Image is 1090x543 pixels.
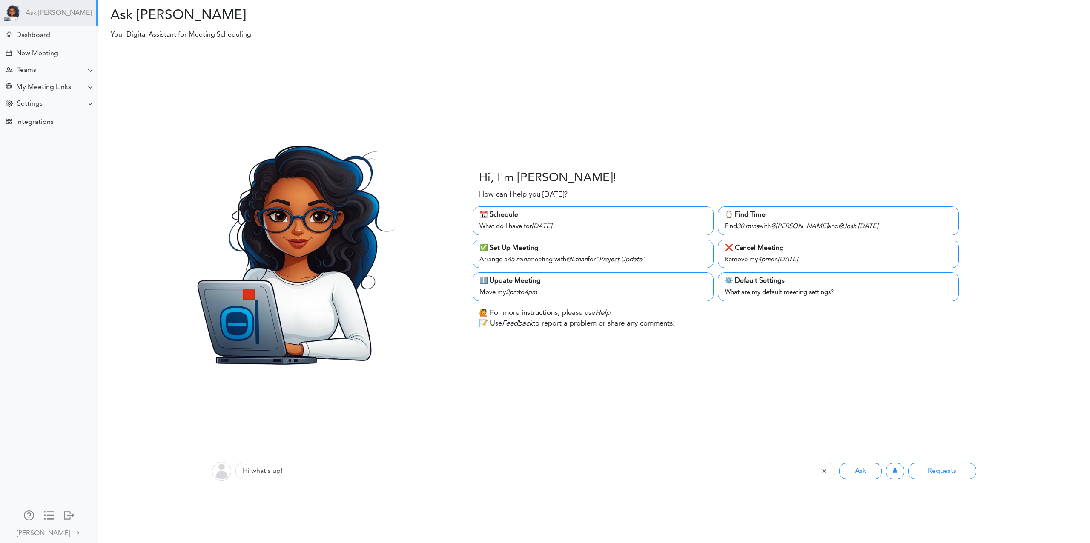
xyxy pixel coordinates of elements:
i: @[PERSON_NAME] [771,223,828,230]
div: New Meeting [16,50,58,58]
img: user-off.png [212,462,231,481]
i: 4pm [525,289,537,296]
div: What do I have for [479,220,707,232]
i: "Project Update" [596,257,645,263]
div: ⌚️ Find Time [725,210,952,220]
div: Home [6,31,12,37]
i: 4pm [758,257,771,263]
i: Feedback [502,320,533,327]
div: Log out [64,510,74,519]
p: 📝 Use to report a problem or share any comments. [479,318,675,329]
div: Dashboard [16,31,50,40]
p: Your Digital Assistant for Meeting Scheduling. [105,30,799,40]
h2: Ask [PERSON_NAME] [104,8,588,24]
i: 2pm [506,289,519,296]
a: [PERSON_NAME] [1,523,97,542]
div: ❌ Cancel Meeting [725,243,952,253]
a: Ask [PERSON_NAME] [26,9,92,17]
div: ⚙️ Default Settings [725,276,952,286]
div: Creating Meeting [6,50,12,56]
i: [DATE] [778,257,798,263]
a: Change side menu [44,510,54,522]
button: Requests [908,463,976,479]
div: Remove my on [725,253,952,265]
div: ℹ️ Update Meeting [479,276,707,286]
i: @Josh [838,223,856,230]
div: My Meeting Links [16,83,71,91]
div: 📆 Schedule [479,210,707,220]
button: Ask [839,463,882,479]
img: Powered by TEAMCAL AI [4,4,21,21]
i: Help [595,309,610,317]
i: 45 mins [508,257,529,263]
div: What are my default meeting settings? [725,286,952,298]
div: ✅ Set Up Meeting [479,243,707,253]
div: Find with and [725,220,952,232]
div: Move my to [479,286,707,298]
div: Settings [17,100,43,108]
div: Change Settings [6,100,13,108]
i: [DATE] [858,223,878,230]
img: Zara.png [162,122,420,379]
div: Teams [17,66,36,74]
p: How can I help you [DATE]? [479,189,568,200]
div: Integrations [16,118,54,126]
i: [DATE] [532,223,552,230]
div: [PERSON_NAME] [17,529,70,539]
div: Manage Members and Externals [24,510,34,519]
div: Arrange a meeting with for [479,253,707,265]
h3: Hi, I'm [PERSON_NAME]! [479,171,616,186]
p: 🙋 For more instructions, please use [479,308,610,319]
div: Show only icons [44,510,54,519]
i: 30 mins [737,223,759,230]
i: @Ethan [566,257,588,263]
div: TEAMCAL AI Workflow Apps [6,118,12,124]
div: Share Meeting Link [6,83,12,91]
